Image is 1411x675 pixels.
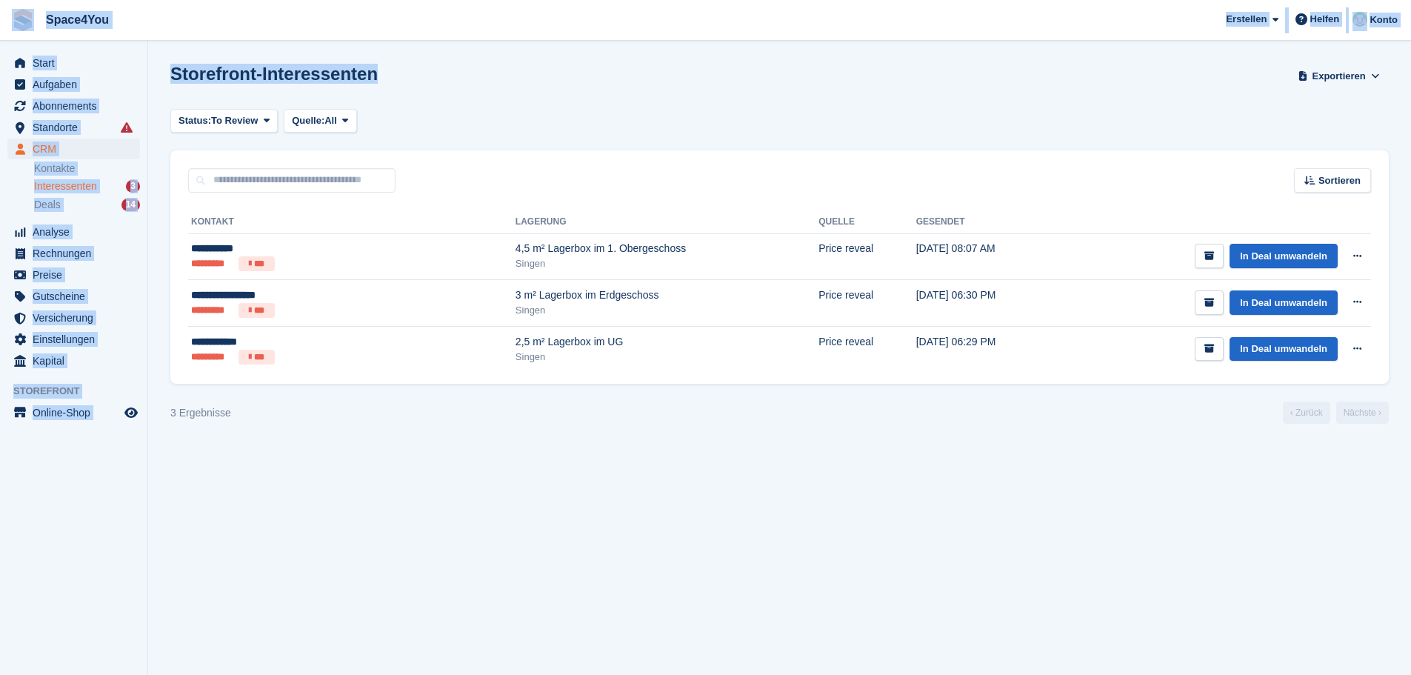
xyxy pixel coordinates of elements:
[516,303,818,318] div: Singen
[33,96,121,116] span: Abonnements
[7,74,140,95] a: menu
[7,350,140,371] a: menu
[170,64,378,84] h1: Storefront-Interessenten
[33,74,121,95] span: Aufgaben
[211,113,258,128] span: To Review
[1230,290,1338,315] a: In Deal umwandeln
[1318,173,1361,188] span: Sortieren
[516,287,818,303] div: 3 m² Lagerbox im Erdgeschoss
[818,210,915,234] th: Quelle
[33,243,121,264] span: Rechnungen
[33,265,121,285] span: Preise
[1370,13,1398,27] span: Konto
[33,53,121,73] span: Start
[516,256,818,271] div: Singen
[7,117,140,138] a: menu
[33,117,121,138] span: Standorte
[40,7,115,32] a: Space4You
[122,404,140,422] a: Vorschau-Shop
[13,384,147,399] span: Storefront
[916,210,1058,234] th: Gesendet
[516,241,818,256] div: 4,5 m² Lagerbox im 1. Obergeschoss
[121,199,140,211] div: 14
[1295,64,1383,88] button: Exportieren
[33,139,121,159] span: CRM
[12,9,34,31] img: stora-icon-8386f47178a22dfd0bd8f6a31ec36ba5ce8667c1dd55bd0f319d3a0aa187defe.svg
[324,113,337,128] span: All
[121,122,133,133] i: Es sind Fehler bei der Synchronisierung von Smart-Einträgen aufgetreten
[7,307,140,328] a: menu
[34,179,140,194] a: Interessenten 3
[33,350,121,371] span: Kapital
[179,113,211,128] span: Status:
[292,113,324,128] span: Quelle:
[34,179,97,193] span: Interessenten
[1226,12,1267,27] span: Erstellen
[1283,402,1330,424] a: Vorherige
[818,280,915,327] td: Price reveal
[284,109,356,133] button: Quelle: All
[818,233,915,280] td: Price reveal
[516,210,818,234] th: Lagerung
[7,243,140,264] a: menu
[1280,402,1392,424] nav: Page
[7,329,140,350] a: menu
[188,210,516,234] th: Kontakt
[1230,244,1338,268] a: In Deal umwandeln
[818,326,915,372] td: Price reveal
[916,326,1058,372] td: [DATE] 06:29 PM
[170,109,278,133] button: Status: To Review
[170,405,231,421] div: 3 Ergebnisse
[1352,12,1367,27] img: Luca-André Talhoff
[33,402,121,423] span: Online-Shop
[33,222,121,242] span: Analyse
[7,265,140,285] a: menu
[1336,402,1389,424] a: Nächste
[916,233,1058,280] td: [DATE] 08:07 AM
[1230,337,1338,362] a: In Deal umwandeln
[34,197,140,213] a: Deals 14
[126,180,140,193] div: 3
[7,222,140,242] a: menu
[916,280,1058,327] td: [DATE] 06:30 PM
[1312,69,1366,84] span: Exportieren
[7,96,140,116] a: menu
[516,334,818,350] div: 2,5 m² Lagerbox im UG
[7,286,140,307] a: menu
[33,329,121,350] span: Einstellungen
[7,139,140,159] a: menu
[33,307,121,328] span: Versicherung
[7,53,140,73] a: menu
[33,286,121,307] span: Gutscheine
[516,350,818,365] div: Singen
[34,198,61,212] span: Deals
[34,162,140,176] a: Kontakte
[1310,12,1340,27] span: Helfen
[7,402,140,423] a: Speisekarte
